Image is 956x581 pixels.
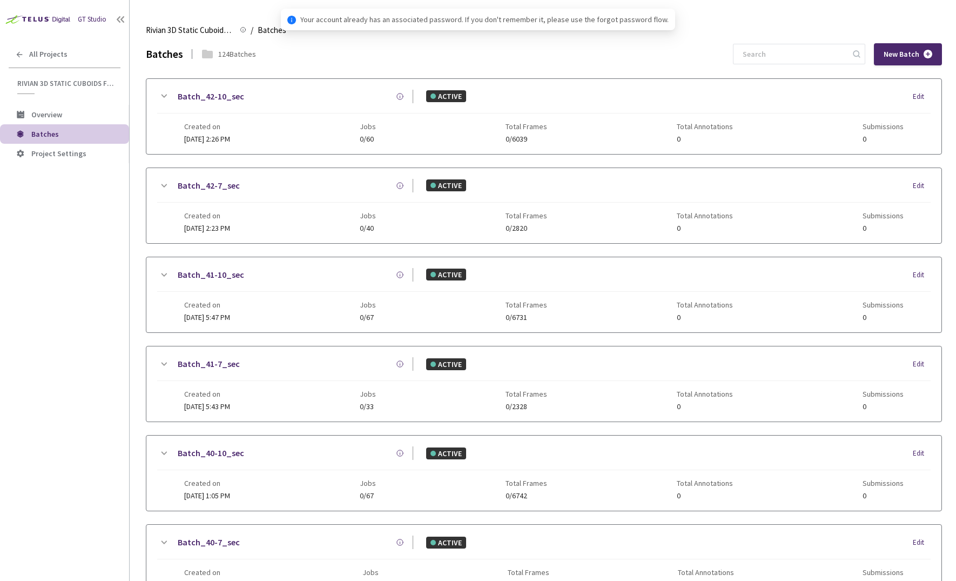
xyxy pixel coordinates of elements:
div: Batch_41-7_secACTIVEEditCreated on[DATE] 5:43 PMJobs0/33Total Frames0/2328Total Annotations0Submi... [146,346,941,422]
div: Batches [146,45,183,62]
span: Total Annotations [677,122,733,131]
span: Created on [184,479,230,487]
span: [DATE] 5:47 PM [184,312,230,322]
span: 0/2820 [506,224,547,232]
span: Jobs [360,479,376,487]
div: ACTIVE [426,90,466,102]
span: Jobs [360,122,376,131]
span: Batches [258,24,286,37]
span: 0/2328 [506,403,547,411]
a: Batch_42-7_sec [178,179,240,192]
span: Jobs [360,390,376,398]
span: 0 [863,135,904,143]
span: Total Frames [508,568,549,577]
span: Total Frames [506,122,547,131]
span: Created on [184,122,230,131]
span: 0/6731 [506,313,547,322]
div: 124 Batches [218,48,256,60]
span: 0 [677,224,733,232]
span: Total Frames [506,479,547,487]
span: New Batch [884,50,919,59]
span: 0/67 [360,492,376,500]
span: info-circle [287,16,296,24]
span: Total Frames [506,390,547,398]
span: 0 [863,492,904,500]
span: 0 [677,403,733,411]
span: 0/6742 [506,492,547,500]
a: Batch_41-10_sec [178,268,244,282]
a: Batch_40-7_sec [178,536,240,549]
span: [DATE] 1:05 PM [184,491,230,500]
span: Total Frames [506,300,547,309]
span: Overview [31,110,62,119]
a: Batch_40-10_sec [178,446,244,460]
div: ACTIVE [426,448,466,459]
div: Batch_42-10_secACTIVEEditCreated on[DATE] 2:26 PMJobs0/60Total Frames0/6039Total Annotations0Subm... [146,79,941,154]
span: 0 [677,313,733,322]
span: 0 [863,403,904,411]
span: Total Annotations [677,479,733,487]
span: Total Annotations [677,390,733,398]
span: 0/40 [360,224,376,232]
div: Edit [913,537,931,548]
div: ACTIVE [426,537,466,549]
span: 0 [863,224,904,232]
div: Batch_41-10_secACTIVEEditCreated on[DATE] 5:47 PMJobs0/67Total Frames0/6731Total Annotations0Subm... [146,257,941,332]
a: Batch_41-7_sec [178,357,240,371]
span: 0/67 [360,313,376,322]
div: ACTIVE [426,179,466,191]
li: / [251,24,253,37]
div: Edit [913,91,931,102]
input: Search [736,44,851,64]
a: Batch_42-10_sec [178,90,244,103]
span: Created on [184,390,230,398]
span: Total Annotations [677,300,733,309]
div: Batch_40-10_secACTIVEEditCreated on[DATE] 1:05 PMJobs0/67Total Frames0/6742Total Annotations0Subm... [146,436,941,511]
span: [DATE] 2:26 PM [184,134,230,144]
span: All Projects [29,50,68,59]
span: Submissions [863,479,904,487]
span: Total Annotations [677,211,733,220]
div: GT Studio [78,14,106,25]
span: Submissions [863,300,904,309]
div: Edit [913,270,931,281]
span: Total Frames [506,211,547,220]
div: Edit [913,181,931,191]
span: Project Settings [31,149,86,158]
div: Edit [913,448,931,459]
span: Rivian 3D Static Cuboids fixed[2024-25] [17,79,114,88]
span: Total Annotations [678,568,734,577]
span: Submissions [863,568,904,577]
span: 0 [677,135,733,143]
div: Edit [913,359,931,370]
span: 0/33 [360,403,376,411]
span: Created on [184,211,230,220]
span: Created on [184,568,234,577]
span: Batches [31,129,59,139]
span: 0/6039 [506,135,547,143]
span: 0 [677,492,733,500]
span: Jobs [360,300,376,309]
span: Submissions [863,122,904,131]
span: Rivian 3D Static Cuboids fixed[2024-25] [146,24,233,37]
span: Submissions [863,390,904,398]
span: [DATE] 5:43 PM [184,402,230,411]
span: Submissions [863,211,904,220]
div: Batch_42-7_secACTIVEEditCreated on[DATE] 2:23 PMJobs0/40Total Frames0/2820Total Annotations0Submi... [146,168,941,243]
span: Created on [184,300,230,309]
div: ACTIVE [426,269,466,281]
span: 0 [863,313,904,322]
span: 0/60 [360,135,376,143]
span: Jobs [360,211,376,220]
span: Your account already has an associated password. If you don't remember it, please use the forgot ... [300,14,669,25]
span: Jobs [362,568,379,577]
div: ACTIVE [426,358,466,370]
span: [DATE] 2:23 PM [184,223,230,233]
